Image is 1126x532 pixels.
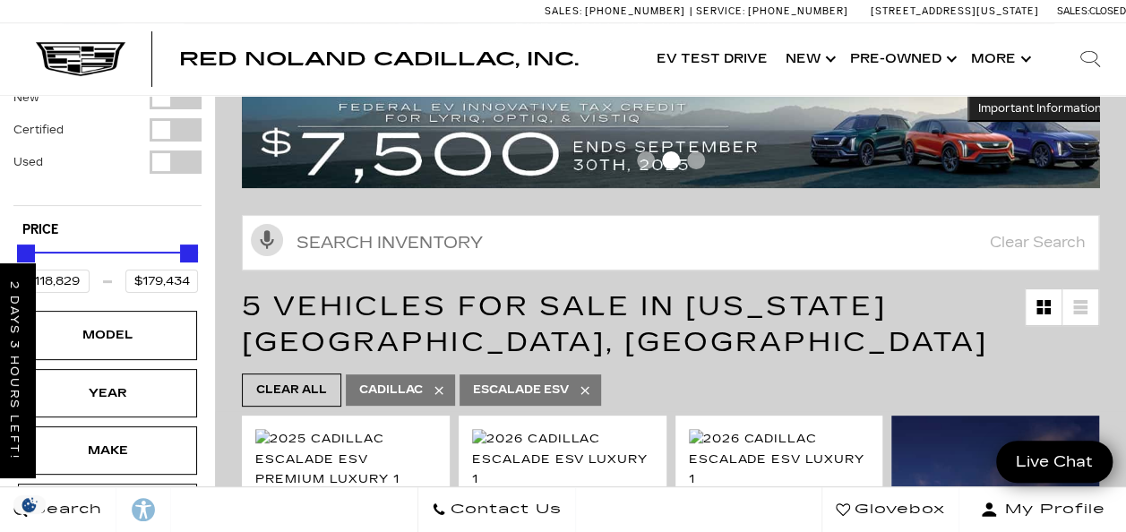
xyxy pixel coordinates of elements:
[13,121,64,139] label: Certified
[1057,5,1089,17] span: Sales:
[18,311,197,359] div: ModelModel
[446,497,562,522] span: Contact Us
[28,497,102,522] span: Search
[637,151,655,169] span: Go to slide 1
[359,379,423,401] span: Cadillac
[125,270,198,293] input: Maximum
[998,497,1105,522] span: My Profile
[748,5,848,17] span: [PHONE_NUMBER]
[17,238,198,293] div: Price
[63,441,152,460] div: Make
[179,50,579,68] a: Red Noland Cadillac, Inc.
[687,151,705,169] span: Go to slide 3
[959,487,1126,532] button: Open user profile menu
[36,42,125,76] img: Cadillac Dark Logo with Cadillac White Text
[242,215,1099,270] input: Search Inventory
[17,270,90,293] input: Minimum
[545,6,690,16] a: Sales: [PHONE_NUMBER]
[545,5,582,17] span: Sales:
[242,95,1113,188] img: vrp-tax-ending-august-version
[251,224,283,256] svg: Click to toggle on voice search
[255,429,440,488] img: 2025 Cadillac Escalade ESV Premium Luxury 1
[978,101,1102,116] span: Important Information
[63,325,152,345] div: Model
[63,383,152,403] div: Year
[13,86,202,205] div: Filter by Vehicle Type
[256,379,327,401] span: Clear All
[690,6,853,16] a: Service: [PHONE_NUMBER]
[689,429,873,488] img: 2026 Cadillac Escalade ESV Luxury 1
[179,48,579,70] span: Red Noland Cadillac, Inc.
[777,23,841,95] a: New
[180,245,198,262] div: Maximum Price
[962,23,1036,95] button: More
[1007,451,1102,472] span: Live Chat
[996,441,1113,483] a: Live Chat
[9,495,50,514] section: Click to Open Cookie Consent Modal
[850,497,945,522] span: Glovebox
[18,369,197,417] div: YearYear
[871,5,1039,17] a: [STREET_ADDRESS][US_STATE]
[17,245,35,262] div: Minimum Price
[242,290,987,358] span: 5 Vehicles for Sale in [US_STATE][GEOGRAPHIC_DATA], [GEOGRAPHIC_DATA]
[255,429,440,488] div: 1 / 2
[585,5,685,17] span: [PHONE_NUMBER]
[662,151,680,169] span: Go to slide 2
[13,89,39,107] label: New
[696,5,745,17] span: Service:
[18,426,197,475] div: MakeMake
[18,484,197,532] div: MileageMileage
[472,429,657,488] img: 2026 Cadillac Escalade ESV Luxury 1
[472,429,657,488] div: 1 / 2
[22,222,193,238] h5: Price
[1089,5,1126,17] span: Closed
[648,23,777,95] a: EV Test Drive
[13,153,43,171] label: Used
[473,379,569,401] span: Escalade ESV
[841,23,962,95] a: Pre-Owned
[689,429,873,488] div: 1 / 2
[417,487,576,532] a: Contact Us
[821,487,959,532] a: Glovebox
[9,495,50,514] img: Opt-Out Icon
